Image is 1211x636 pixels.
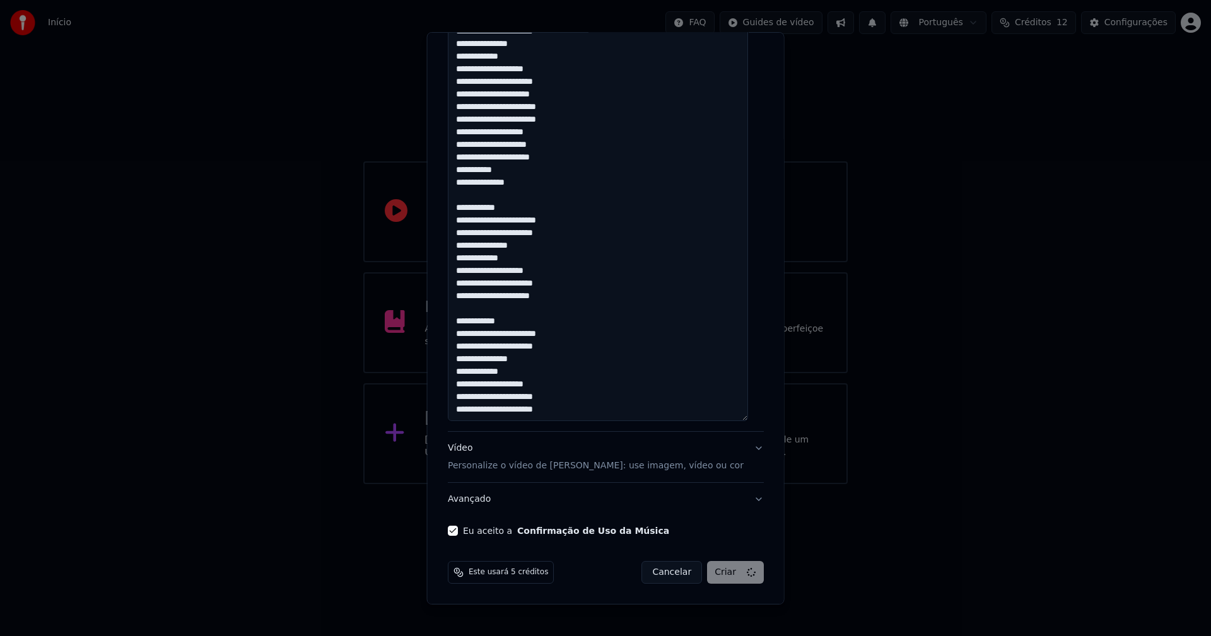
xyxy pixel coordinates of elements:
label: Eu aceito a [463,526,669,535]
div: Vídeo [448,442,744,472]
button: Eu aceito a [517,526,669,535]
span: Este usará 5 créditos [469,567,548,577]
button: VídeoPersonalize o vídeo de [PERSON_NAME]: use imagem, vídeo ou cor [448,432,764,482]
button: Avançado [448,483,764,516]
p: Personalize o vídeo de [PERSON_NAME]: use imagem, vídeo ou cor [448,460,744,472]
button: Cancelar [641,561,702,584]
